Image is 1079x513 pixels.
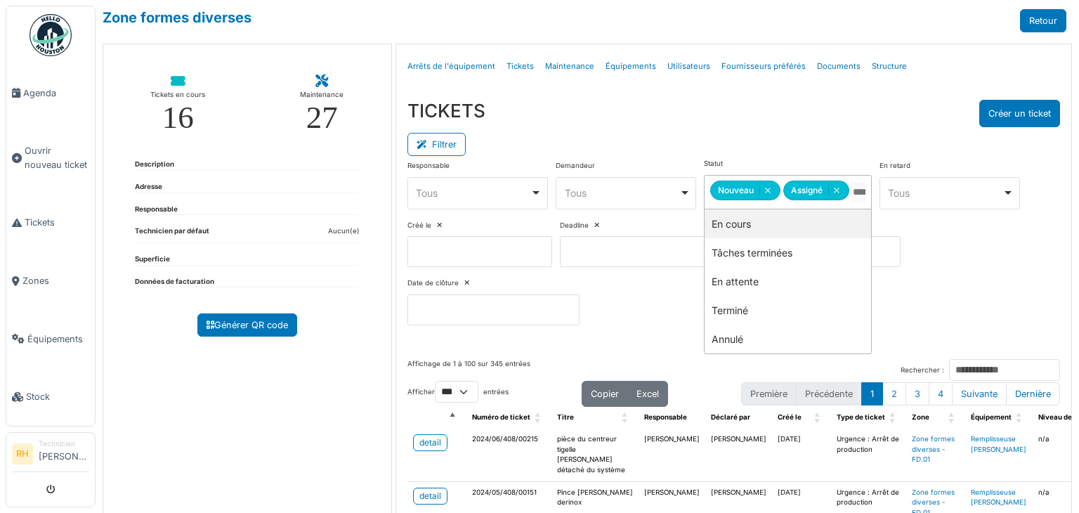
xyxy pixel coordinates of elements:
span: Numéro de ticket: Activate to sort [535,407,543,429]
a: Zone formes diverses - FD.01 [912,435,955,463]
label: Responsable [407,161,450,171]
span: Responsable [644,413,687,421]
a: Arrêts de l'équipement [402,50,501,83]
div: Annulé [705,325,871,353]
span: Créé le [778,413,802,421]
label: En retard [879,161,910,171]
div: 16 [162,102,194,134]
span: Ouvrir nouveau ticket [25,144,89,171]
span: Type de ticket [837,413,885,421]
li: RH [12,443,33,465]
div: Terminé [705,296,871,325]
input: Tous [851,182,865,202]
a: detail [413,488,447,505]
nav: pagination [741,382,1060,405]
span: Tickets [25,216,89,229]
a: detail [413,434,447,451]
a: Utilisateurs [662,50,716,83]
span: Créé le: Activate to sort [814,407,823,429]
a: Stock [6,368,95,427]
a: Zones [6,252,95,310]
a: Ouvrir nouveau ticket [6,122,95,194]
button: 1 [861,382,883,405]
label: Deadline [560,221,589,231]
label: Statut [704,159,723,169]
div: Tous [565,186,679,200]
td: 2024/06/408/00215 [466,429,551,481]
button: Copier [582,381,628,407]
span: Zones [22,274,89,287]
div: detail [419,436,441,449]
dt: Superficie [135,254,170,265]
div: En cours [705,209,871,238]
button: Créer un ticket [979,100,1060,127]
a: Zone formes diverses [103,9,251,26]
div: Tous [888,186,1002,200]
span: Déclaré par [711,413,750,421]
div: Nouveau [710,181,780,200]
span: Agenda [23,86,89,100]
a: Équipements [6,310,95,368]
img: Badge_color-CXgf-gQk.svg [30,14,72,56]
a: Retour [1020,9,1066,32]
dt: Description [135,160,174,170]
a: Remplisseuse [PERSON_NAME] [971,435,1026,453]
td: [PERSON_NAME] [639,429,705,481]
button: 2 [882,382,906,405]
button: Next [952,382,1007,405]
span: Zone: Activate to sort [948,407,957,429]
label: Date de clôture [407,278,459,289]
h3: TICKETS [407,100,485,122]
dt: Adresse [135,182,162,193]
div: Assigné [783,181,849,200]
a: Agenda [6,64,95,122]
button: 4 [929,382,953,405]
dt: Responsable [135,204,178,215]
a: Fournisseurs préférés [716,50,811,83]
button: Filtrer [407,133,466,156]
span: Numéro de ticket [472,413,530,421]
td: Urgence : Arrêt de production [831,429,906,481]
select: Afficherentrées [435,381,478,403]
span: Équipement: Activate to sort [1016,407,1024,429]
div: Tous [416,186,530,200]
span: Équipements [27,332,89,346]
button: Last [1006,382,1060,405]
div: Technicien [39,439,89,449]
div: En attente [705,267,871,296]
label: Rechercher : [901,365,944,376]
button: 3 [905,382,929,405]
span: Stock [26,390,89,403]
span: Excel [636,389,659,399]
div: Affichage de 1 à 100 sur 345 entrées [407,359,530,381]
span: Copier [591,389,619,399]
button: Remove item: 'new' [759,186,776,195]
td: [DATE] [772,429,831,481]
div: Tickets en cours [150,88,205,102]
div: 27 [306,102,338,134]
a: Documents [811,50,866,83]
label: Afficher entrées [407,381,509,403]
a: Structure [866,50,913,83]
a: Tickets en cours 16 [139,64,216,145]
button: Excel [627,381,668,407]
a: Tickets [6,194,95,252]
span: Zone [912,413,929,421]
div: detail [419,490,441,502]
button: Remove item: 'assigned' [828,186,844,195]
a: Maintenance [539,50,600,83]
td: [PERSON_NAME] [705,429,772,481]
dd: Aucun(e) [328,226,360,237]
a: Tickets [501,50,539,83]
div: Maintenance [300,88,344,102]
li: [PERSON_NAME] [39,439,89,469]
a: Maintenance 27 [289,64,355,145]
span: Titre [557,413,574,421]
a: Équipements [600,50,662,83]
a: Générer QR code [197,313,297,337]
span: Titre: Activate to sort [622,407,630,429]
a: RH Technicien[PERSON_NAME] [12,439,89,472]
div: Tâches terminées [705,238,871,267]
dt: Données de facturation [135,277,214,287]
span: Équipement [971,413,1012,421]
